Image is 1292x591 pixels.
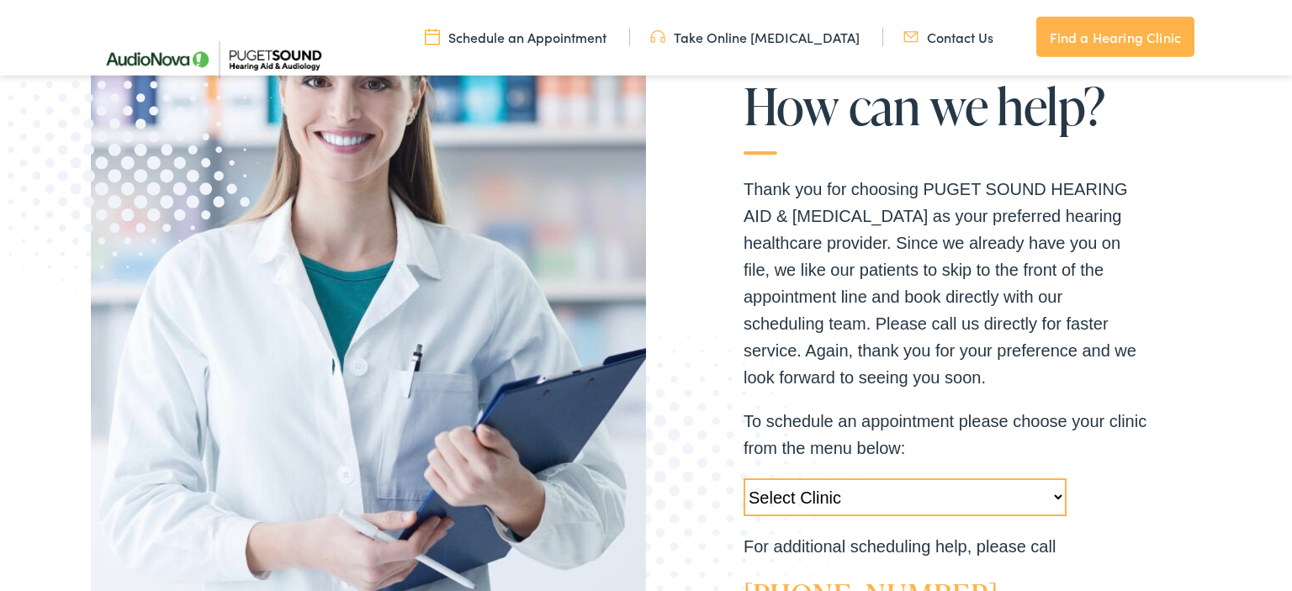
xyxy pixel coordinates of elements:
span: we [929,78,988,134]
span: help? [997,78,1104,134]
p: Thank you for choosing PUGET SOUND HEARING AID & [MEDICAL_DATA] as your preferred hearing healthc... [744,176,1147,391]
p: To schedule an appointment please choose your clinic from the menu below: [744,408,1147,462]
span: How [744,78,839,134]
a: Take Online [MEDICAL_DATA] [650,28,860,46]
p: For additional scheduling help, please call [744,533,1147,560]
a: Schedule an Appointment [425,28,606,46]
img: utility icon [425,28,440,46]
a: Find a Hearing Clinic [1036,17,1194,57]
img: utility icon [650,28,665,46]
span: can [849,78,920,134]
a: Contact Us [903,28,993,46]
img: utility icon [903,28,919,46]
